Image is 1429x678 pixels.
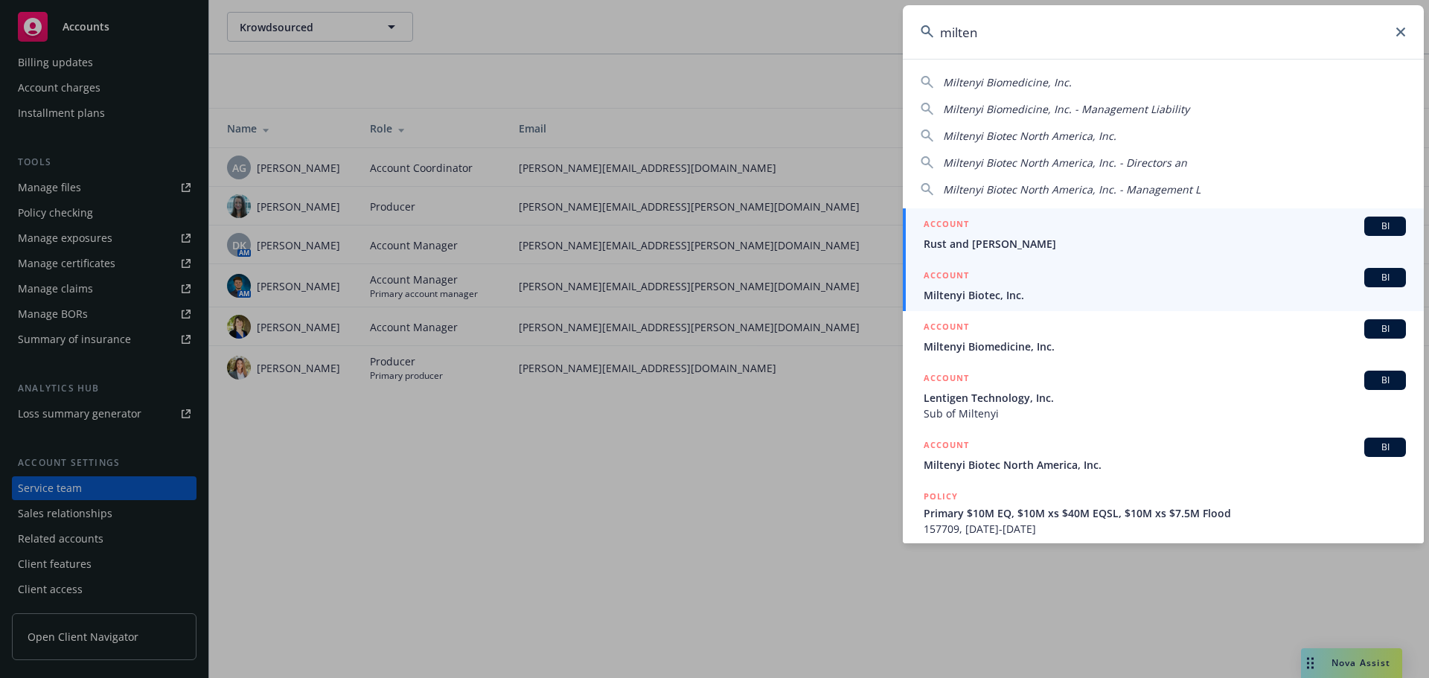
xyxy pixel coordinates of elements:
[1370,441,1400,454] span: BI
[924,390,1406,406] span: Lentigen Technology, Inc.
[924,457,1406,473] span: Miltenyi Biotec North America, Inc.
[1370,322,1400,336] span: BI
[1370,220,1400,233] span: BI
[903,208,1424,260] a: ACCOUNTBIRust and [PERSON_NAME]
[924,319,969,337] h5: ACCOUNT
[924,489,958,504] h5: POLICY
[903,311,1424,362] a: ACCOUNTBIMiltenyi Biomedicine, Inc.
[924,236,1406,252] span: Rust and [PERSON_NAME]
[943,182,1201,196] span: Miltenyi Biotec North America, Inc. - Management L
[924,371,969,388] h5: ACCOUNT
[924,521,1406,537] span: 157709, [DATE]-[DATE]
[943,129,1116,143] span: Miltenyi Biotec North America, Inc.
[924,438,969,455] h5: ACCOUNT
[924,505,1406,521] span: Primary $10M EQ, $10M xs $40M EQSL, $10M xs $7.5M Flood
[903,429,1424,481] a: ACCOUNTBIMiltenyi Biotec North America, Inc.
[924,217,969,234] h5: ACCOUNT
[943,156,1187,170] span: Miltenyi Biotec North America, Inc. - Directors an
[924,287,1406,303] span: Miltenyi Biotec, Inc.
[1370,374,1400,387] span: BI
[924,339,1406,354] span: Miltenyi Biomedicine, Inc.
[1370,271,1400,284] span: BI
[943,102,1189,116] span: Miltenyi Biomedicine, Inc. - Management Liability
[924,406,1406,421] span: Sub of Miltenyi
[903,481,1424,545] a: POLICYPrimary $10M EQ, $10M xs $40M EQSL, $10M xs $7.5M Flood157709, [DATE]-[DATE]
[924,268,969,286] h5: ACCOUNT
[903,260,1424,311] a: ACCOUNTBIMiltenyi Biotec, Inc.
[903,5,1424,59] input: Search...
[943,75,1072,89] span: Miltenyi Biomedicine, Inc.
[903,362,1424,429] a: ACCOUNTBILentigen Technology, Inc.Sub of Miltenyi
